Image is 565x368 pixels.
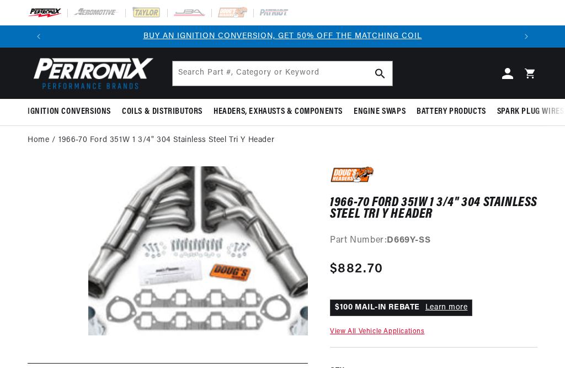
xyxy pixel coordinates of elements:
[368,61,392,86] button: Search Part #, Category or Keyword
[143,32,422,40] a: BUY AN IGNITION CONVERSION, GET 50% OFF THE MATCHING COIL
[122,106,202,118] span: Coils & Distributors
[28,25,50,48] button: Translation missing: en.sections.announcements.previous_announcement
[330,299,472,316] p: $100 MAIL-IN REBATE
[208,99,348,125] summary: Headers, Exhausts & Components
[214,106,343,118] span: Headers, Exhausts & Components
[50,30,515,43] div: Announcement
[330,197,537,220] h1: 1966-70 Ford 351W 1 3/4" 304 Stainless Steel Tri Y Header
[28,134,537,146] nav: breadcrumbs
[411,99,492,125] summary: Battery Products
[28,166,308,341] media-gallery: Gallery Viewer
[116,99,208,125] summary: Coils & Distributors
[330,328,424,335] a: View All Vehicle Applications
[417,106,486,118] span: Battery Products
[50,30,515,43] div: 1 of 3
[425,303,468,312] a: Learn more
[330,259,383,279] span: $882.70
[348,99,411,125] summary: Engine Swaps
[354,106,406,118] span: Engine Swaps
[387,236,430,245] strong: D669Y-SS
[330,234,537,248] div: Part Number:
[497,106,564,118] span: Spark Plug Wires
[28,99,116,125] summary: Ignition Conversions
[28,54,154,92] img: Pertronix
[58,134,274,146] a: 1966-70 Ford 351W 1 3/4" 304 Stainless Steel Tri Y Header
[28,106,111,118] span: Ignition Conversions
[515,25,537,48] button: Translation missing: en.sections.announcements.next_announcement
[28,134,49,146] a: Home
[173,61,392,86] input: Search Part #, Category or Keyword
